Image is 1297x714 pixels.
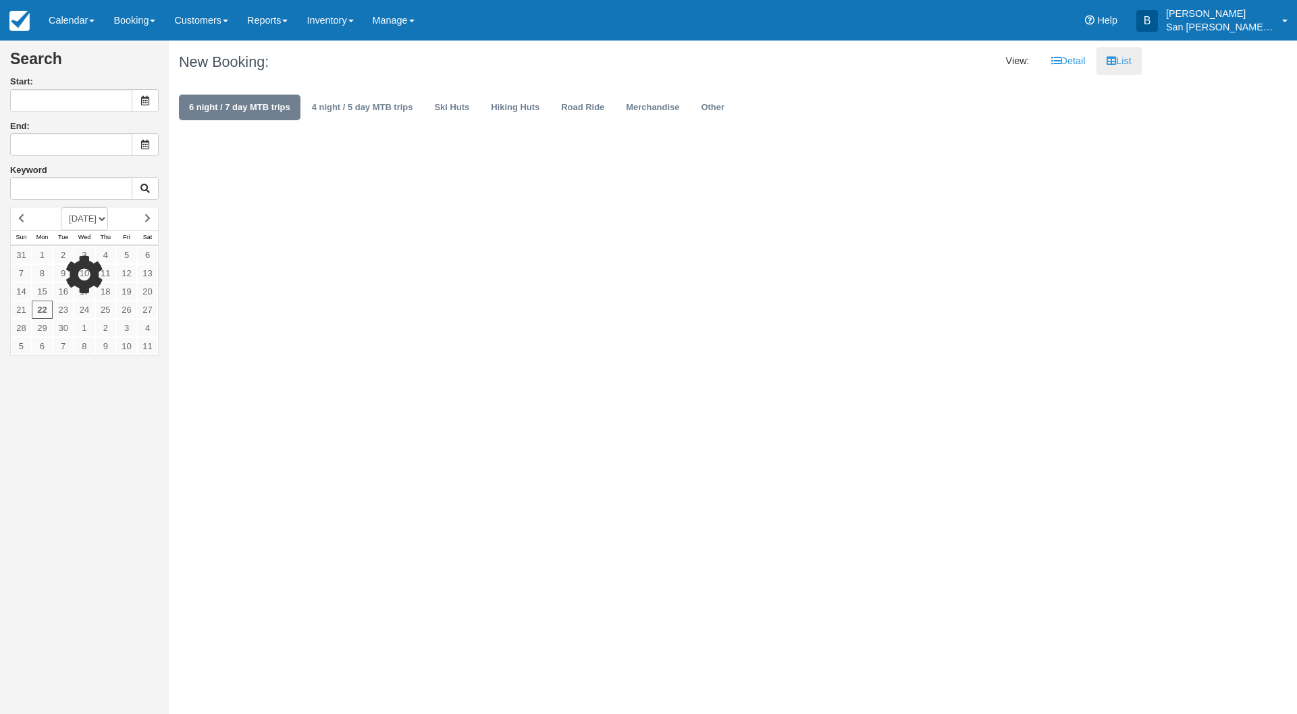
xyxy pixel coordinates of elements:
h1: New Booking: [179,54,645,70]
a: Hiking Huts [481,95,550,121]
a: Road Ride [551,95,614,121]
h2: Search [10,51,159,76]
label: Start: [10,76,159,88]
div: B [1136,10,1158,32]
a: Ski Huts [424,95,479,121]
li: View: [996,47,1040,75]
button: Keyword Search [132,177,159,200]
p: San [PERSON_NAME] Hut Systems [1166,20,1274,34]
p: [PERSON_NAME] [1166,7,1274,20]
a: 6 night / 7 day MTB trips [179,95,300,121]
a: Merchandise [616,95,689,121]
span: Help [1097,15,1117,26]
img: checkfront-main-nav-mini-logo.png [9,11,30,31]
a: Detail [1041,47,1096,75]
a: 22 [32,301,53,319]
a: List [1096,47,1141,75]
a: 4 night / 5 day MTB trips [302,95,423,121]
i: Help [1085,16,1094,25]
label: Keyword [10,165,47,175]
label: End: [10,121,30,131]
a: Other [691,95,735,121]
